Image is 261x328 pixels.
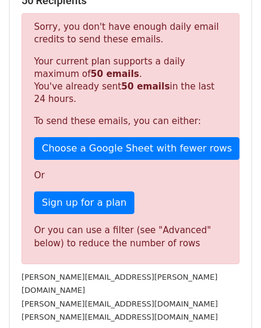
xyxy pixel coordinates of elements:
[22,273,217,295] small: [PERSON_NAME][EMAIL_ADDRESS][PERSON_NAME][DOMAIN_NAME]
[121,81,170,92] strong: 50 emails
[34,224,227,250] div: Or you can use a filter (see "Advanced" below) to reduce the number of rows
[22,312,218,321] small: [PERSON_NAME][EMAIL_ADDRESS][DOMAIN_NAME]
[34,55,227,106] p: Your current plan supports a daily maximum of . You've already sent in the last 24 hours.
[34,191,134,214] a: Sign up for a plan
[201,271,261,328] iframe: Chat Widget
[22,299,218,308] small: [PERSON_NAME][EMAIL_ADDRESS][DOMAIN_NAME]
[34,137,239,160] a: Choose a Google Sheet with fewer rows
[34,21,227,46] p: Sorry, you don't have enough daily email credits to send these emails.
[91,69,139,79] strong: 50 emails
[34,115,227,128] p: To send these emails, you can either:
[34,169,227,182] p: Or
